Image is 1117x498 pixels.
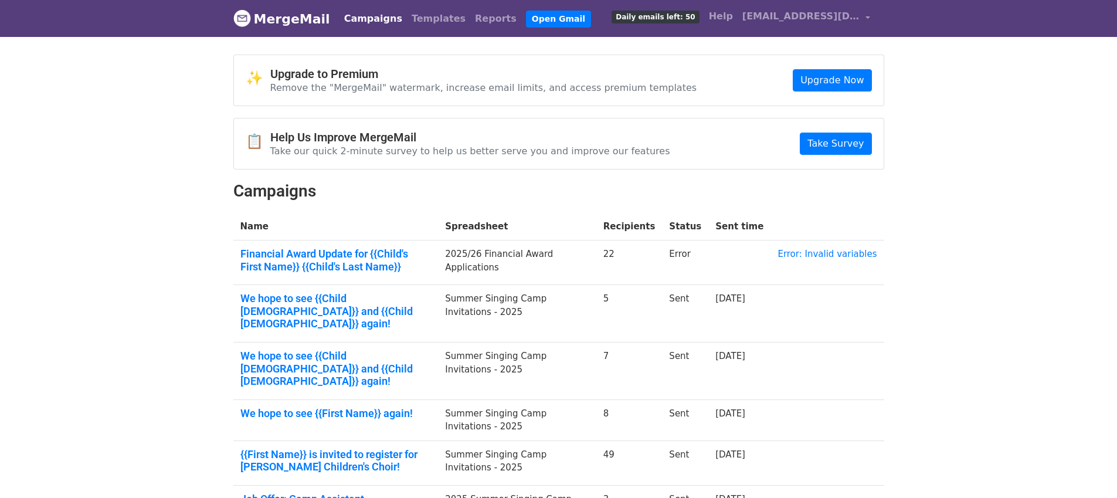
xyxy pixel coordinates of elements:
a: Error: Invalid variables [778,249,877,259]
a: Campaigns [339,7,407,31]
a: Financial Award Update for {{Child's First Name}} {{Child's Last Name}} [240,248,432,273]
td: 5 [596,285,663,343]
a: [DATE] [715,351,745,361]
img: MergeMail logo [233,9,251,27]
a: We hope to see {{First Name}} again! [240,407,432,420]
td: 22 [596,240,663,285]
td: Sent [662,399,708,441]
a: Reports [470,7,521,31]
td: Summer Singing Camp Invitations - 2025 [438,399,596,441]
h4: Help Us Improve MergeMail [270,130,670,144]
a: We hope to see {{Child [DEMOGRAPHIC_DATA]}} and {{Child [DEMOGRAPHIC_DATA]}} again! [240,350,432,388]
h4: Upgrade to Premium [270,67,697,81]
a: Help [704,5,738,28]
a: [DATE] [715,408,745,419]
span: 📋 [246,133,270,150]
th: Status [662,213,708,240]
span: [EMAIL_ADDRESS][DOMAIN_NAME] [742,9,860,23]
p: Remove the "MergeMail" watermark, increase email limits, and access premium templates [270,82,697,94]
th: Recipients [596,213,663,240]
th: Sent time [708,213,770,240]
a: We hope to see {{Child [DEMOGRAPHIC_DATA]}} and {{Child [DEMOGRAPHIC_DATA]}} again! [240,292,432,330]
td: Error [662,240,708,285]
td: 7 [596,343,663,400]
td: Sent [662,343,708,400]
td: Summer Singing Camp Invitations - 2025 [438,285,596,343]
span: ✨ [246,70,270,87]
a: [DATE] [715,449,745,460]
a: [EMAIL_ADDRESS][DOMAIN_NAME] [738,5,875,32]
a: Open Gmail [526,11,591,28]
td: Sent [662,441,708,485]
td: 2025/26 Financial Award Applications [438,240,596,285]
th: Name [233,213,439,240]
a: {{First Name}} is invited to register for [PERSON_NAME] Children's Choir! [240,448,432,473]
td: Summer Singing Camp Invitations - 2025 [438,343,596,400]
h2: Campaigns [233,181,884,201]
td: Summer Singing Camp Invitations - 2025 [438,441,596,485]
a: MergeMail [233,6,330,31]
a: Upgrade Now [793,69,871,92]
td: 8 [596,399,663,441]
a: Templates [407,7,470,31]
a: Daily emails left: 50 [607,5,704,28]
td: Sent [662,285,708,343]
p: Take our quick 2-minute survey to help us better serve you and improve our features [270,145,670,157]
th: Spreadsheet [438,213,596,240]
a: Take Survey [800,133,871,155]
span: Daily emails left: 50 [612,11,699,23]
td: 49 [596,441,663,485]
a: [DATE] [715,293,745,304]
